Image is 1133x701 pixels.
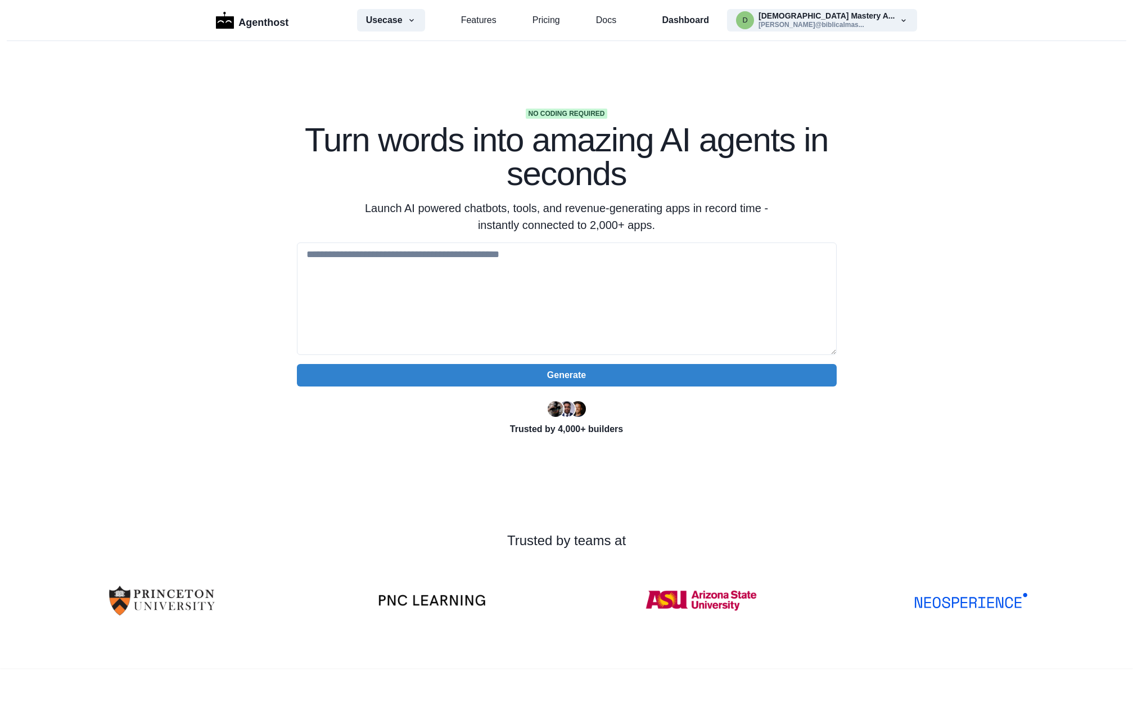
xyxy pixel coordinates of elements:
img: Kent Dodds [570,401,586,417]
img: NSP_Logo_Blue.svg [915,593,1027,608]
button: darryl@biblicalmastery.academy[DEMOGRAPHIC_DATA] Mastery A...[PERSON_NAME]@biblicalmas... [727,9,917,32]
span: No coding required [526,109,607,119]
a: Docs [596,14,616,27]
p: Trusted by 4,000+ builders [297,423,837,436]
button: Generate [297,364,837,387]
img: PNC-LEARNING-Logo-v2.1.webp [376,594,488,606]
p: Launch AI powered chatbots, tools, and revenue-generating apps in record time - instantly connect... [351,200,783,233]
a: Features [461,14,496,27]
a: LogoAgenthost [216,11,289,30]
p: Agenthost [238,11,288,30]
a: Dashboard [662,14,709,27]
img: Logo [216,12,234,29]
button: Usecase [357,9,425,32]
img: Segun Adebayo [559,401,575,417]
img: University-of-Princeton-Logo.png [106,569,218,632]
h1: Turn words into amazing AI agents in seconds [297,123,837,191]
img: Ryan Florence [548,401,563,417]
img: ASU-Logo.png [645,569,757,632]
a: Pricing [532,14,560,27]
p: Trusted by teams at [36,531,1097,551]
